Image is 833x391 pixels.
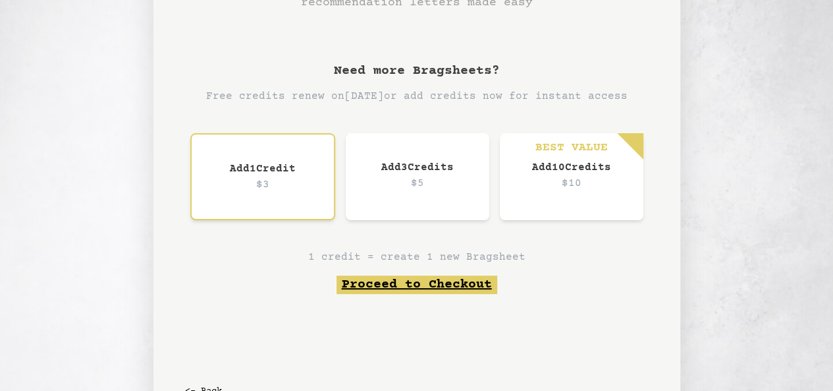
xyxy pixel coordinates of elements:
h3: Add 1 Credit [218,161,308,177]
h3: Add 3 Credit s [372,160,463,175]
button: Proceed to Checkout [336,276,497,294]
p: $10 [526,175,617,191]
p: $3 [218,177,308,193]
h3: Add 10 Credit s [526,160,617,175]
p: $5 [372,175,463,191]
h2: Free credits renew on [DATE] or add credits now for instant access [206,88,628,104]
h2: 1 credit = create 1 new Bragsheet [308,249,525,265]
h1: Need more Bragsheets? [334,62,500,80]
p: BEST VALUE [535,138,608,157]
